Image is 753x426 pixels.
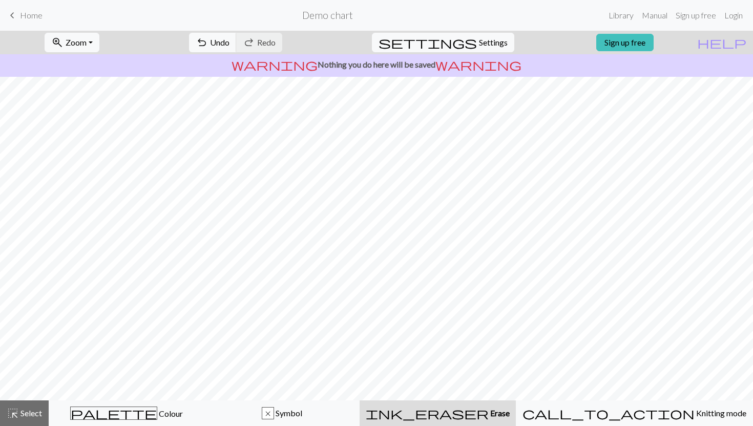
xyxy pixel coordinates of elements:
span: Settings [479,36,508,49]
a: Manual [638,5,672,26]
span: keyboard_arrow_left [6,8,18,23]
button: SettingsSettings [372,33,514,52]
span: Select [19,408,42,418]
button: Knitting mode [516,400,753,426]
a: Login [720,5,747,26]
span: zoom_in [51,35,64,50]
span: Undo [210,37,229,47]
a: Library [604,5,638,26]
a: Sign up free [596,34,654,51]
span: Erase [489,408,510,418]
span: call_to_action [522,406,695,420]
span: Home [20,10,43,20]
span: help [697,35,746,50]
button: Undo [189,33,237,52]
button: x Symbol [204,400,360,426]
span: Colour [157,409,183,418]
i: Settings [379,36,477,49]
span: ink_eraser [366,406,489,420]
span: Knitting mode [695,408,746,418]
span: highlight_alt [7,406,19,420]
button: Colour [49,400,204,426]
a: Home [6,7,43,24]
span: settings [379,35,477,50]
button: Erase [360,400,516,426]
button: Zoom [45,33,99,52]
a: Sign up free [672,5,720,26]
div: x [262,408,274,420]
span: Zoom [66,37,87,47]
span: palette [71,406,157,420]
p: Nothing you do here will be saved [4,58,749,71]
span: warning [232,57,318,72]
h2: Demo chart [302,9,353,21]
span: Symbol [274,408,302,418]
span: undo [196,35,208,50]
span: warning [435,57,521,72]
